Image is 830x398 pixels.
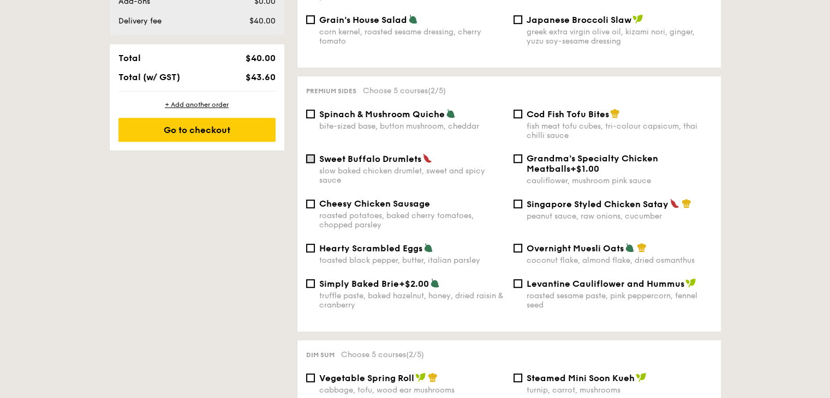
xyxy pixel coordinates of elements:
span: Steamed Mini Soon Kueh [527,373,635,383]
input: Cod Fish Tofu Bitesfish meat tofu cubes, tri-colour capsicum, thai chilli sauce [513,110,522,118]
div: truffle paste, baked hazelnut, honey, dried raisin & cranberry [319,291,505,310]
div: cauliflower, mushroom pink sauce [527,176,712,185]
span: Premium sides [306,87,356,95]
span: Total [118,53,141,63]
input: Levantine Cauliflower and Hummusroasted sesame paste, pink peppercorn, fennel seed [513,279,522,288]
span: Simply Baked Brie [319,279,399,289]
img: icon-spicy.37a8142b.svg [670,198,679,208]
input: Spinach & Mushroom Quichebite-sized base, button mushroom, cheddar [306,110,315,118]
img: icon-vegetarian.fe4039eb.svg [430,278,440,288]
span: (2/5) [406,350,424,359]
span: Levantine Cauliflower and Hummus [527,279,684,289]
div: + Add another order [118,100,276,109]
div: bite-sized base, button mushroom, cheddar [319,122,505,131]
img: icon-vegan.f8ff3823.svg [685,278,696,288]
span: +$2.00 [399,279,429,289]
span: Delivery fee [118,16,162,26]
div: Go to checkout [118,118,276,142]
span: Choose 5 courses [363,86,446,95]
span: Spinach & Mushroom Quiche [319,109,445,119]
span: Japanese Broccoli Slaw [527,15,631,25]
span: $43.60 [245,72,275,82]
input: Singapore Styled Chicken Sataypeanut sauce, raw onions, cucumber [513,200,522,208]
img: icon-vegan.f8ff3823.svg [415,372,426,382]
div: roasted potatoes, baked cherry tomatoes, chopped parsley [319,211,505,230]
span: Hearty Scrambled Eggs [319,243,422,254]
input: Grain's House Saladcorn kernel, roasted sesame dressing, cherry tomato [306,15,315,24]
img: icon-chef-hat.a58ddaea.svg [428,372,438,382]
span: (2/5) [428,86,446,95]
span: Vegetable Spring Roll [319,373,414,383]
input: Sweet Buffalo Drumletsslow baked chicken drumlet, sweet and spicy sauce [306,154,315,163]
span: +$1.00 [570,164,599,174]
div: fish meat tofu cubes, tri-colour capsicum, thai chilli sauce [527,122,712,140]
span: Dim sum [306,351,335,359]
span: Sweet Buffalo Drumlets [319,154,421,164]
input: Japanese Broccoli Slawgreek extra virgin olive oil, kizami nori, ginger, yuzu soy-sesame dressing [513,15,522,24]
div: turnip, carrot, mushrooms [527,385,712,395]
span: $40.00 [245,53,275,63]
img: icon-chef-hat.a58ddaea.svg [610,108,620,118]
input: Cheesy Chicken Sausageroasted potatoes, baked cherry tomatoes, chopped parsley [306,200,315,208]
div: slow baked chicken drumlet, sweet and spicy sauce [319,166,505,185]
div: roasted sesame paste, pink peppercorn, fennel seed [527,291,712,310]
div: cabbage, tofu, wood ear mushrooms [319,385,505,395]
div: toasted black pepper, butter, italian parsley [319,256,505,265]
input: Grandma's Specialty Chicken Meatballs+$1.00cauliflower, mushroom pink sauce [513,154,522,163]
input: Simply Baked Brie+$2.00truffle paste, baked hazelnut, honey, dried raisin & cranberry [306,279,315,288]
img: icon-vegetarian.fe4039eb.svg [625,243,635,252]
input: Steamed Mini Soon Kuehturnip, carrot, mushrooms [513,373,522,382]
span: Cheesy Chicken Sausage [319,198,430,209]
span: Grandma's Specialty Chicken Meatballs [527,153,658,174]
div: peanut sauce, raw onions, cucumber [527,212,712,221]
input: Overnight Muesli Oatscoconut flake, almond flake, dried osmanthus [513,244,522,252]
span: $40.00 [249,16,275,26]
div: coconut flake, almond flake, dried osmanthus [527,256,712,265]
img: icon-spicy.37a8142b.svg [422,153,432,163]
img: icon-vegetarian.fe4039eb.svg [408,14,418,24]
img: icon-chef-hat.a58ddaea.svg [682,198,691,208]
div: corn kernel, roasted sesame dressing, cherry tomato [319,27,505,46]
span: Singapore Styled Chicken Satay [527,199,668,209]
img: icon-chef-hat.a58ddaea.svg [637,243,647,252]
img: icon-vegetarian.fe4039eb.svg [423,243,433,252]
input: Vegetable Spring Rollcabbage, tofu, wood ear mushrooms [306,373,315,382]
img: icon-vegan.f8ff3823.svg [636,372,647,382]
span: Cod Fish Tofu Bites [527,109,609,119]
img: icon-vegan.f8ff3823.svg [632,14,643,24]
img: icon-vegetarian.fe4039eb.svg [446,108,456,118]
div: greek extra virgin olive oil, kizami nori, ginger, yuzu soy-sesame dressing [527,27,712,46]
span: Grain's House Salad [319,15,407,25]
span: Total (w/ GST) [118,72,180,82]
span: Choose 5 courses [341,350,424,359]
input: Hearty Scrambled Eggstoasted black pepper, butter, italian parsley [306,244,315,252]
span: Overnight Muesli Oats [527,243,624,254]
